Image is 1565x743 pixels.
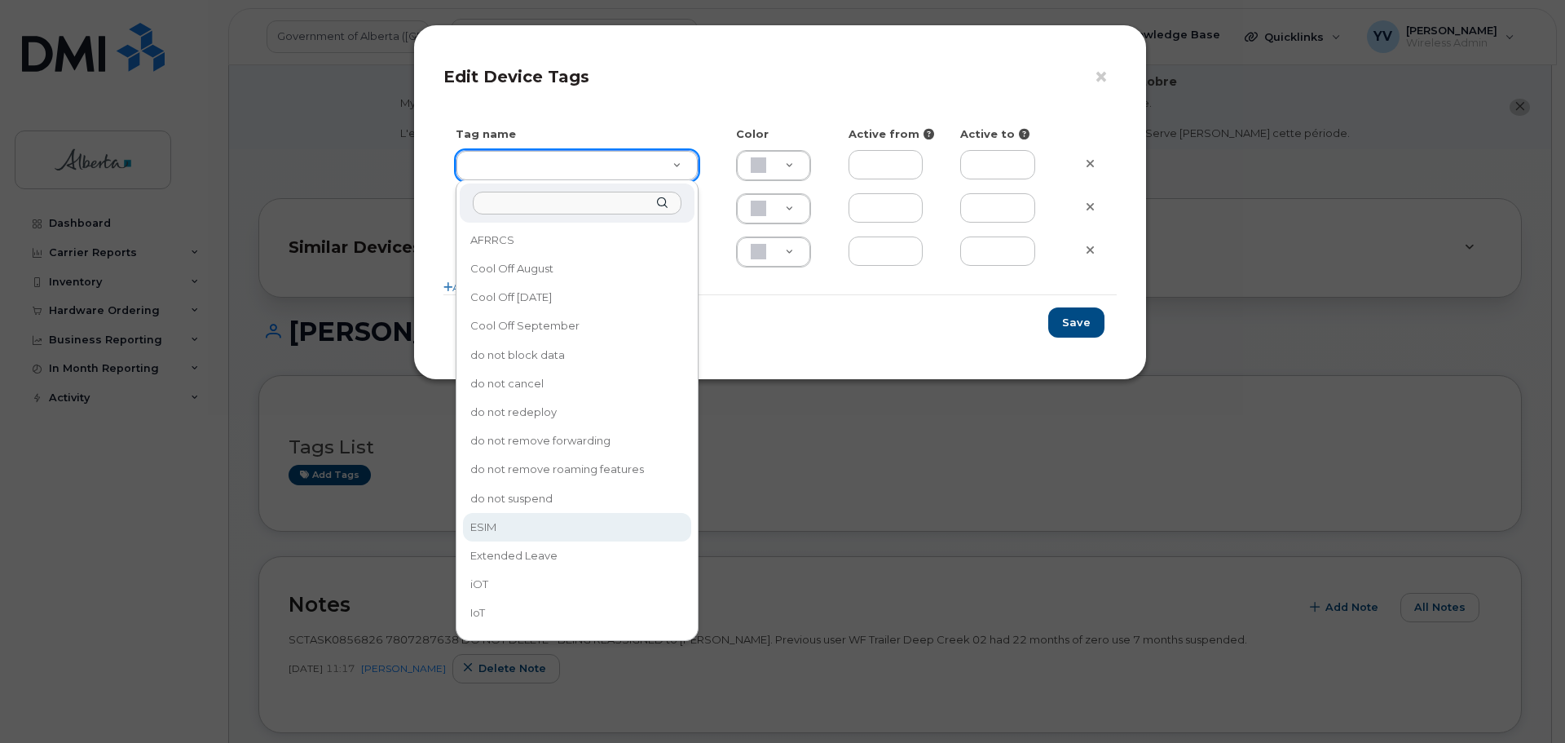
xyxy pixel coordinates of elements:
[465,314,690,339] div: Cool Off September
[465,572,690,597] div: iOT
[465,285,690,310] div: Cool Off [DATE]
[465,428,690,453] div: do not remove forwarding
[465,515,690,540] div: ESIM
[465,458,690,483] div: do not remove roaming features
[465,400,690,425] div: do not redeploy
[465,343,690,368] div: do not block data
[465,371,690,396] div: do not cancel
[465,228,690,253] div: AFRRCS
[465,543,690,568] div: Extended Leave
[465,256,690,281] div: Cool Off August
[465,601,690,626] div: IoT
[465,630,690,655] div: Long Term Disability Leave
[465,486,690,511] div: do not suspend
